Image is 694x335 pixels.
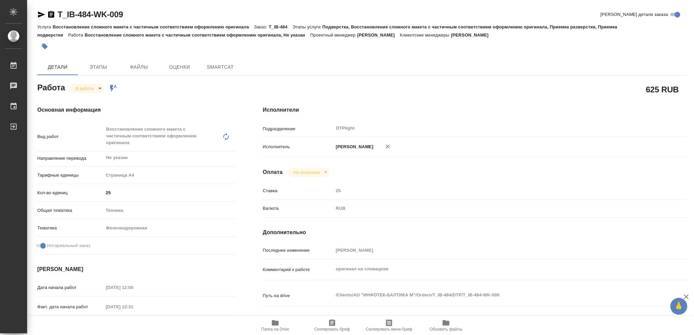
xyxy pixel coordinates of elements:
p: Проектный менеджер [310,32,357,38]
p: [PERSON_NAME] [357,32,400,38]
p: Клиентские менеджеры [400,32,451,38]
p: Путь на drive [263,292,333,299]
button: Папка на Drive [247,316,304,335]
p: [PERSON_NAME] [333,143,373,150]
p: Восстановление сложного макета с частичным соответствием оформлению оригинала, Не указан [85,32,310,38]
p: Общая тематика [37,207,103,214]
div: В работе [70,84,104,93]
h4: Основная информация [37,106,236,114]
p: Тематика [37,225,103,231]
button: Не оплачена [291,170,322,175]
p: Исполнитель [263,143,333,150]
span: Обновить файлы [430,327,463,332]
p: Дата начала работ [37,284,103,291]
span: Скопировать бриф [314,327,350,332]
p: Кол-во единиц [37,189,103,196]
input: Пустое поле [333,186,651,196]
button: Скопировать ссылку [47,10,55,19]
h4: Исполнители [263,106,687,114]
p: Последнее изменение [263,247,333,254]
h4: Оплата [263,168,283,176]
p: Заказ: [254,24,269,29]
button: Скопировать бриф [304,316,361,335]
span: Скопировать мини-бриф [366,327,412,332]
span: 🙏 [673,299,685,313]
div: Техника [103,205,236,216]
textarea: оригинал на словацком [333,263,651,275]
input: Пустое поле [103,302,163,312]
button: В работе [74,86,96,91]
button: Скопировать ссылку для ЯМессенджера [37,10,45,19]
p: T_IB-484 [269,24,292,29]
p: Факт. дата начала работ [37,304,103,310]
p: Ставка [263,187,333,194]
p: Услуга [37,24,53,29]
div: Страница А4 [103,170,236,181]
div: В работе [288,168,330,177]
h2: Работа [37,81,65,93]
button: Обновить файлы [417,316,474,335]
span: Этапы [82,63,115,71]
h2: 625 RUB [646,84,679,95]
input: Пустое поле [103,283,163,292]
button: 🙏 [670,298,687,315]
h4: [PERSON_NAME] [37,265,236,273]
span: [PERSON_NAME] детали заказа [600,11,668,18]
p: Вид работ [37,133,103,140]
p: Комментарий к работе [263,266,333,273]
p: [PERSON_NAME] [451,32,494,38]
p: Направление перевода [37,155,103,162]
p: Работа [68,32,85,38]
div: RUB [333,203,651,214]
span: SmartCat [204,63,237,71]
button: Скопировать мини-бриф [361,316,417,335]
button: Добавить тэг [37,39,52,54]
span: Оценки [163,63,196,71]
p: Валюта [263,205,333,212]
p: Восстановление сложного макета с частичным соответствием оформлению оригинала [53,24,254,29]
button: Удалить исполнителя [380,139,395,154]
p: Подверстка, Восстановление сложного макета с частичным соответствием оформлению оригинала, Приемк... [37,24,617,38]
h4: Дополнительно [263,228,687,237]
span: Нотариальный заказ [47,242,90,249]
input: ✎ Введи что-нибудь [103,188,236,198]
div: Железнодорожная [103,222,236,234]
span: Папка на Drive [261,327,289,332]
a: T_IB-484-WK-009 [58,10,123,19]
p: Тарифные единицы [37,172,103,179]
span: Детали [41,63,74,71]
p: Этапы услуги [292,24,322,29]
p: Подразделение [263,126,333,132]
input: Пустое поле [333,245,651,255]
textarea: /Clients/АО "ИНФОТЕК-БАЛТИКА М"/Orders/T_IB-484/DTP/T_IB-484-WK-009 [333,289,651,301]
span: Файлы [123,63,155,71]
